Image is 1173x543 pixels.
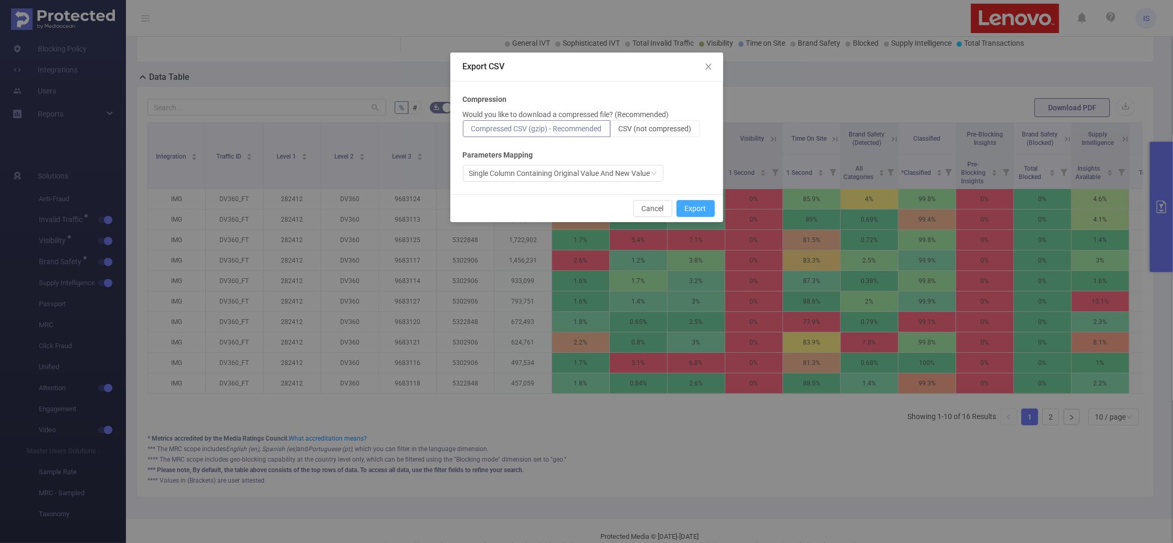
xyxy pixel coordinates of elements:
[463,109,669,120] p: Would you like to download a compressed file? (Recommended)
[677,200,715,217] button: Export
[704,62,713,71] i: icon: close
[651,170,657,177] i: icon: down
[463,61,711,72] div: Export CSV
[463,94,507,105] b: Compression
[694,53,723,82] button: Close
[463,150,533,161] b: Parameters Mapping
[471,124,602,133] span: Compressed CSV (gzip) - Recommended
[633,200,672,217] button: Cancel
[619,124,692,133] span: CSV (not compressed)
[469,165,650,181] div: Single Column Containing Original Value And New Value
